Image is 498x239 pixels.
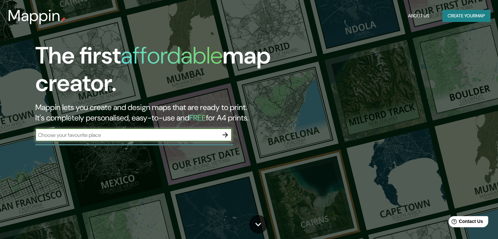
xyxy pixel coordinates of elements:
[405,10,432,22] button: About Us
[35,42,285,102] h1: The first map creator.
[121,40,223,71] h1: affordable
[35,131,219,139] input: Choose your favourite place
[189,113,206,123] h5: FREE
[61,17,66,22] img: mappin-pin
[442,10,490,22] button: Create yourmap
[440,213,491,232] iframe: Help widget launcher
[35,102,285,123] h2: Mappin lets you create and design maps that are ready to print. It's completely personalised, eas...
[8,7,61,25] h3: Mappin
